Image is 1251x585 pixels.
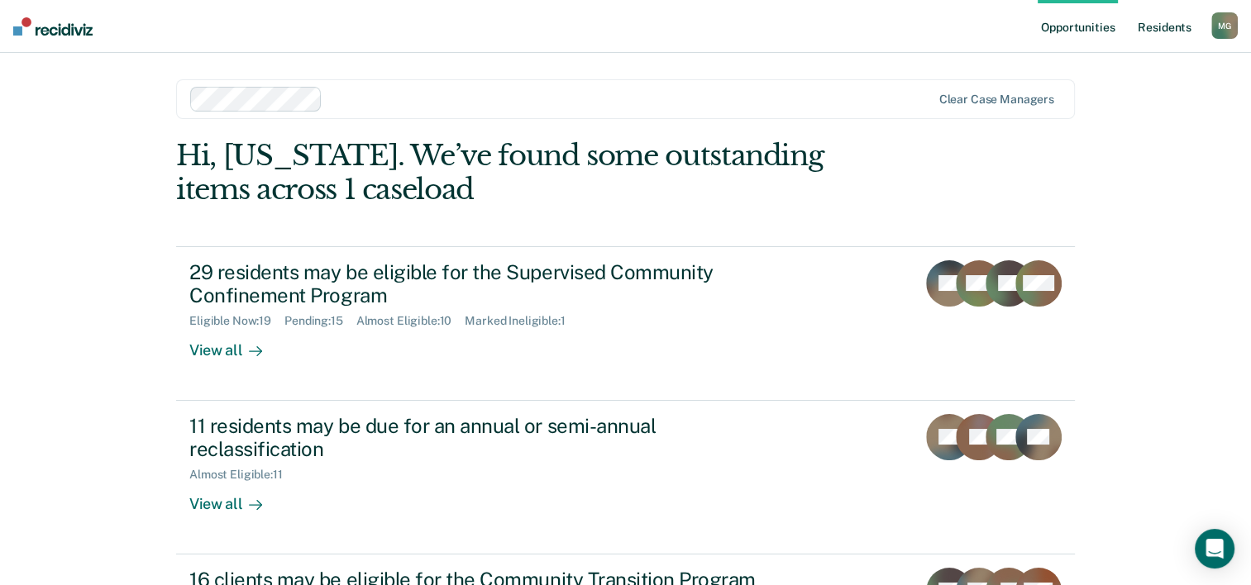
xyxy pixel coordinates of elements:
[176,139,895,207] div: Hi, [US_STATE]. We’ve found some outstanding items across 1 caseload
[189,414,770,462] div: 11 residents may be due for an annual or semi-annual reclassification
[356,314,466,328] div: Almost Eligible : 10
[1211,12,1238,39] button: MG
[465,314,578,328] div: Marked Ineligible : 1
[189,314,284,328] div: Eligible Now : 19
[176,401,1075,554] a: 11 residents may be due for an annual or semi-annual reclassificationAlmost Eligible:11View all
[284,314,356,328] div: Pending : 15
[1211,12,1238,39] div: M G
[189,328,282,360] div: View all
[176,246,1075,401] a: 29 residents may be eligible for the Supervised Community Confinement ProgramEligible Now:19Pendi...
[13,17,93,36] img: Recidiviz
[1195,529,1234,568] div: Open Intercom Messenger
[189,482,282,514] div: View all
[939,93,1054,107] div: Clear case managers
[189,468,296,482] div: Almost Eligible : 11
[189,260,770,308] div: 29 residents may be eligible for the Supervised Community Confinement Program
